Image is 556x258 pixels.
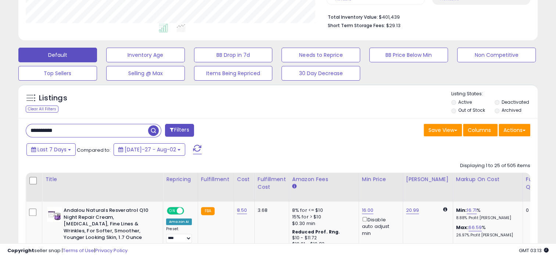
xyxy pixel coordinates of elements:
[468,126,491,134] span: Columns
[7,247,34,254] strong: Copyright
[526,207,549,214] div: 0
[125,146,176,153] span: [DATE]-27 - Aug-02
[499,124,530,136] button: Actions
[292,183,297,190] small: Amazon Fees.
[456,207,517,221] div: %
[451,91,538,97] p: Listing States:
[502,107,521,113] label: Archived
[456,207,467,214] b: Min:
[18,66,97,81] button: Top Sellers
[26,106,58,113] div: Clear All Filters
[281,48,360,62] button: Needs to Reprice
[519,247,549,254] span: 2025-08-10 03:13 GMT
[237,176,251,183] div: Cost
[39,93,67,103] h5: Listings
[327,12,525,21] li: $401,439
[456,215,517,221] p: 8.88% Profit [PERSON_NAME]
[469,224,482,231] a: 66.59
[458,99,472,105] label: Active
[183,208,195,214] span: OFF
[458,107,485,113] label: Out of Stock
[26,143,76,156] button: Last 7 Days
[237,207,247,214] a: 8.50
[64,207,153,243] b: Andalou Naturals Resveratrol Q10 Night Repair Cream, [MEDICAL_DATA], Fine Lines & Wrinkles, For S...
[166,226,192,243] div: Preset:
[456,176,520,183] div: Markup on Cost
[18,48,97,62] button: Default
[369,48,448,62] button: BB Price Below Min
[456,224,469,231] b: Max:
[406,207,419,214] a: 20.99
[281,66,360,81] button: 30 Day Decrease
[166,218,192,225] div: Amazon AI
[95,247,128,254] a: Privacy Policy
[327,22,385,29] b: Short Term Storage Fees:
[63,247,94,254] a: Terms of Use
[194,48,273,62] button: BB Drop in 7d
[292,220,353,227] div: $0.30 min
[166,176,195,183] div: Repricing
[386,22,400,29] span: $29.13
[258,207,283,214] div: 3.68
[292,207,353,214] div: 8% for <= $10
[7,247,128,254] div: seller snap | |
[292,235,353,241] div: $10 - $11.72
[457,48,536,62] button: Non Competitive
[168,208,177,214] span: ON
[37,146,67,153] span: Last 7 Days
[292,229,340,235] b: Reduced Prof. Rng.
[201,176,231,183] div: Fulfillment
[424,124,462,136] button: Save View
[201,207,215,215] small: FBA
[406,176,450,183] div: [PERSON_NAME]
[114,143,185,156] button: [DATE]-27 - Aug-02
[327,14,377,20] b: Total Inventory Value:
[106,66,185,81] button: Selling @ Max
[526,176,551,191] div: Fulfillable Quantity
[362,215,397,237] div: Disable auto adjust min
[106,48,185,62] button: Inventory Age
[292,176,356,183] div: Amazon Fees
[77,147,111,154] span: Compared to:
[258,176,286,191] div: Fulfillment Cost
[165,124,194,137] button: Filters
[362,207,374,214] a: 16.00
[467,207,477,214] a: 16.71
[47,207,62,222] img: 41vNP1bJm+L._SL40_.jpg
[460,162,530,169] div: Displaying 1 to 25 of 505 items
[292,214,353,220] div: 15% for > $10
[362,176,400,183] div: Min Price
[463,124,498,136] button: Columns
[453,173,523,202] th: The percentage added to the cost of goods (COGS) that forms the calculator for Min & Max prices.
[456,233,517,238] p: 26.97% Profit [PERSON_NAME]
[45,176,160,183] div: Title
[456,224,517,238] div: %
[194,66,273,81] button: Items Being Repriced
[502,99,529,105] label: Deactivated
